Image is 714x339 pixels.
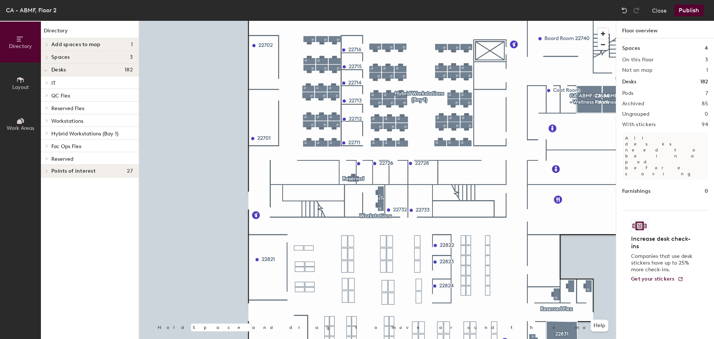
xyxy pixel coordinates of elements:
[622,111,650,117] h2: Ungrouped
[51,54,70,60] span: Spaces
[51,67,66,73] span: Desks
[633,7,640,14] img: Redo
[591,320,608,332] button: Help
[51,143,81,150] span: Fac Ops Flex
[631,276,675,282] span: Get your stickers
[652,4,667,16] button: Close
[51,156,73,162] span: Reserved
[631,235,695,250] h4: Increase desk check-ins
[51,42,101,48] span: Add spaces to map
[7,125,34,131] span: Work Areas
[130,54,133,60] span: 3
[705,44,708,52] h1: 4
[621,7,628,14] img: Undo
[702,101,708,107] h2: 85
[700,78,708,86] h1: 182
[622,90,633,96] h2: Pods
[705,111,708,117] h2: 0
[622,132,708,180] p: All desks need to be in a pod before saving
[12,84,29,90] span: Layout
[6,6,57,15] div: CA - ABMF, Floor 2
[51,168,96,174] span: Points of interest
[705,57,708,63] h2: 3
[131,42,133,48] span: 1
[622,122,656,128] h2: With stickers
[631,220,648,232] img: Sticker logo
[51,131,118,137] span: Hybrid Workstations (Bay 1)
[9,43,32,49] span: Directory
[622,78,636,86] h1: Desks
[622,101,644,107] h2: Archived
[631,253,695,273] p: Companies that use desk stickers have up to 25% more check-ins.
[705,90,708,96] h2: 7
[41,27,139,38] h1: Directory
[706,67,708,73] h2: 1
[674,4,704,16] button: Publish
[705,187,708,195] h1: 0
[622,187,650,195] h1: Furnishings
[51,118,83,124] span: Workstations
[51,105,84,112] span: Reserved Flex
[622,67,652,73] h2: Not on map
[127,168,133,174] span: 27
[622,44,640,52] h1: Spaces
[702,122,708,128] h2: 94
[51,80,55,86] span: IT
[631,276,684,282] a: Get your stickers
[51,93,70,99] span: QC Flex
[616,21,714,38] h1: Floor overview
[125,67,133,73] span: 182
[622,57,654,63] h2: On this floor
